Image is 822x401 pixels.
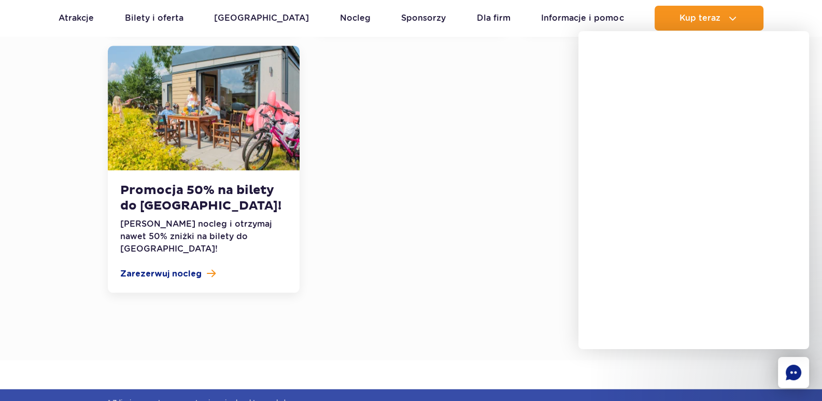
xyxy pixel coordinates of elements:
[778,357,809,388] div: Chat
[477,6,511,31] a: Dla firm
[655,6,763,31] button: Kup teraz
[679,13,720,23] span: Kup teraz
[340,6,371,31] a: Nocleg
[120,268,202,280] span: Zarezerwuj nocleg
[578,31,809,349] iframe: chatbot
[214,6,309,31] a: [GEOGRAPHIC_DATA]
[125,6,183,31] a: Bilety i oferta
[401,6,446,31] a: Sponsorzy
[108,46,300,170] img: Promocja 50% na bilety do Suntago!
[59,6,94,31] a: Atrakcje
[120,183,287,214] h3: Promocja 50% na bilety do [GEOGRAPHIC_DATA]!
[541,6,623,31] a: Informacje i pomoc
[120,218,287,255] p: [PERSON_NAME] nocleg i otrzymaj nawet 50% zniżki na bilety do [GEOGRAPHIC_DATA]!
[120,268,287,280] a: Zarezerwuj nocleg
